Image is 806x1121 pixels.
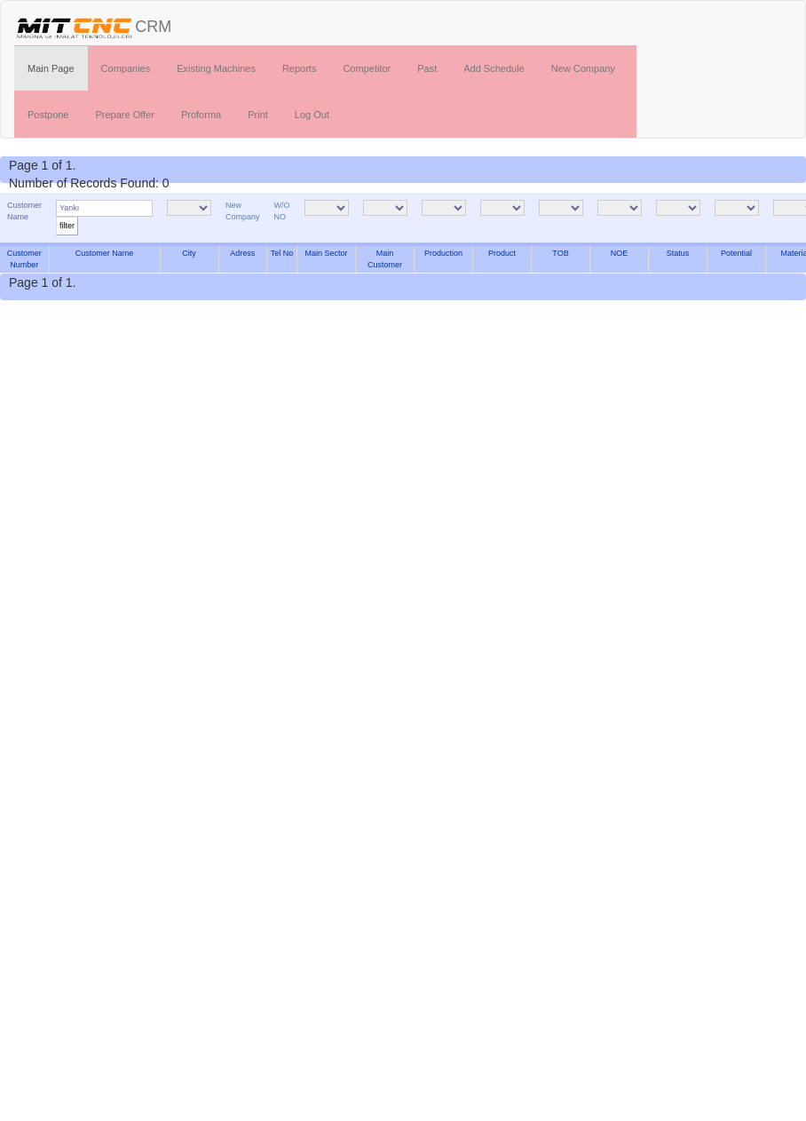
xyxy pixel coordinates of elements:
span: Page 1 of 1. [9,275,76,290]
a: Reports [269,46,330,91]
th: Potential [707,244,766,274]
a: Log Out [281,92,343,137]
input: filter [56,217,78,235]
a: Add Schedule [450,46,538,91]
img: header.png [14,14,135,41]
a: CRM [1,1,185,45]
th: Customer Name [49,244,160,274]
th: Product [473,244,532,274]
th: Status [649,244,707,274]
a: New Company [538,46,628,91]
a: Postpone [14,92,82,137]
th: Main Customer [356,244,415,274]
a: New Company [225,201,260,221]
a: Prepare Offer [82,92,167,137]
a: Print [234,92,281,137]
a: Past [404,46,450,91]
span: Page 1 of 1. [9,158,76,172]
a: W/O NO [274,201,290,221]
a: Companies [88,46,164,91]
a: Main Page [14,46,88,91]
a: Proforma [168,92,234,137]
th: City [160,244,218,274]
a: Competitor [329,46,404,91]
th: Production [415,244,473,274]
span: Number of Records Found: 0 [9,158,170,190]
th: NOE [590,244,649,274]
th: Adress [218,244,267,274]
th: Main Sector [297,244,356,274]
th: TOB [532,244,590,274]
th: Tel No [267,244,297,274]
a: Existing Machines [163,46,269,91]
